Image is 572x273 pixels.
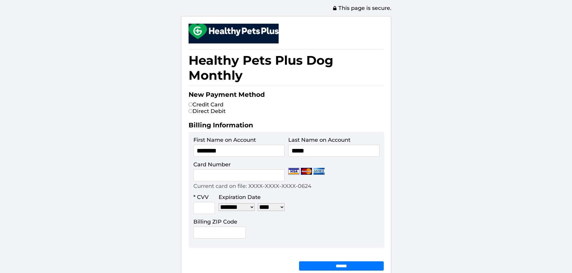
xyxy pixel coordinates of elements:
[193,194,209,200] label: * CVV
[189,102,192,106] input: Credit Card
[193,183,311,189] p: Current card on file: XXXX-XXXX-XXXX-0624
[288,168,299,175] img: Visa
[219,194,261,200] label: Expiration Date
[189,108,225,114] label: Direct Debit
[189,109,192,113] input: Direct Debit
[189,24,279,39] img: small.png
[313,168,325,175] img: Amex
[189,121,384,132] h2: Billing Information
[189,91,384,101] h2: New Payment Method
[193,137,256,143] label: First Name on Account
[301,168,312,175] img: Mastercard
[193,218,237,225] label: Billing ZIP Code
[189,49,384,86] h1: Healthy Pets Plus Dog Monthly
[332,5,391,11] span: This page is secure.
[288,137,350,143] label: Last Name on Account
[189,101,223,108] label: Credit Card
[193,161,231,168] label: Card Number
